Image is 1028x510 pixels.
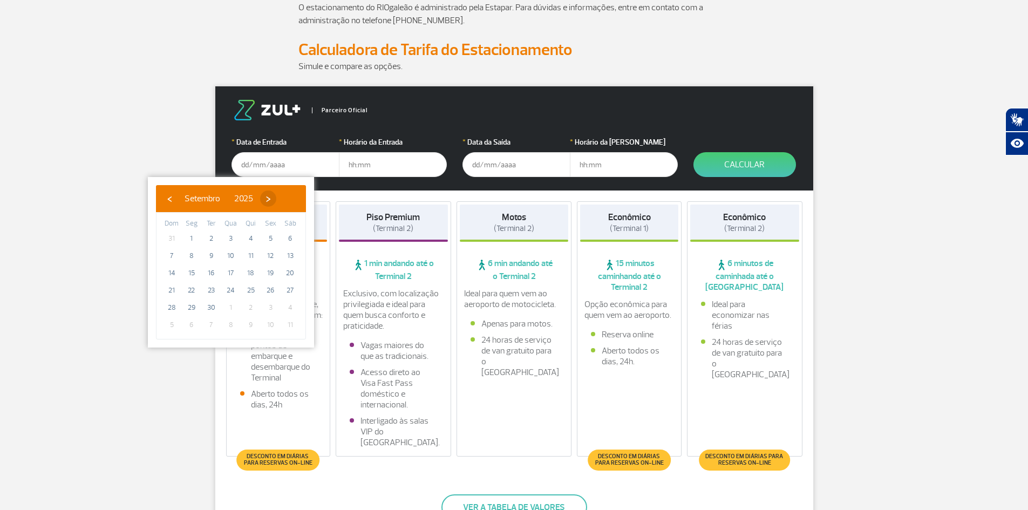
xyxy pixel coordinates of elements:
p: Ideal para quem vem ao aeroporto de motocicleta. [464,288,564,310]
th: weekday [280,218,300,230]
span: 6 [183,316,200,334]
span: 1 min andando até o Terminal 2 [339,258,448,282]
span: 16 [202,264,220,282]
span: 2025 [234,193,253,204]
div: Plugin de acessibilidade da Hand Talk. [1005,108,1028,155]
span: 17 [222,264,240,282]
span: 3 [262,299,279,316]
span: 28 [163,299,180,316]
span: 13 [282,247,299,264]
span: 19 [262,264,279,282]
th: weekday [221,218,241,230]
span: 30 [202,299,220,316]
button: 2025 [227,191,260,207]
img: logo-zul.png [232,100,303,120]
h2: Calculadora de Tarifa do Estacionamento [298,40,730,60]
th: weekday [261,218,281,230]
th: weekday [182,218,202,230]
span: Desconto em diárias para reservas on-line [593,453,665,466]
button: Setembro [178,191,227,207]
span: 11 [282,316,299,334]
span: 9 [242,316,260,334]
label: Horário da Entrada [339,137,447,148]
span: Parceiro Oficial [312,107,367,113]
span: 21 [163,282,180,299]
li: Reserva online [591,329,668,340]
span: 4 [282,299,299,316]
bs-datepicker-container: calendar [148,177,314,348]
p: Simule e compare as opções. [298,60,730,73]
span: 29 [183,299,200,316]
span: 24 [222,282,240,299]
strong: Econômico [723,212,766,223]
span: 6 minutos de caminhada até o [GEOGRAPHIC_DATA] [690,258,799,293]
li: 24 horas de serviço de van gratuito para o [GEOGRAPHIC_DATA] [471,335,558,378]
button: ‹ [161,191,178,207]
span: 7 [163,247,180,264]
p: O estacionamento do RIOgaleão é administrado pela Estapar. Para dúvidas e informações, entre em c... [298,1,730,27]
span: 8 [183,247,200,264]
span: 4 [242,230,260,247]
span: 10 [222,247,240,264]
span: (Terminal 2) [724,223,765,234]
span: 20 [282,264,299,282]
input: hh:mm [570,152,678,177]
strong: Motos [502,212,526,223]
span: 27 [282,282,299,299]
li: Vagas maiores do que as tradicionais. [350,340,437,362]
span: 2 [202,230,220,247]
li: Fácil acesso aos pontos de embarque e desembarque do Terminal [240,329,317,383]
span: Desconto em diárias para reservas on-line [242,453,314,466]
span: 26 [262,282,279,299]
input: dd/mm/aaaa [462,152,570,177]
li: Apenas para motos. [471,318,558,329]
th: weekday [241,218,261,230]
span: 22 [183,282,200,299]
span: 6 [282,230,299,247]
strong: Econômico [608,212,651,223]
span: 9 [202,247,220,264]
p: Opção econômica para quem vem ao aeroporto. [584,299,674,321]
span: (Terminal 2) [494,223,534,234]
span: Setembro [185,193,220,204]
li: 24 horas de serviço de van gratuito para o [GEOGRAPHIC_DATA] [701,337,788,380]
li: Interligado às salas VIP do [GEOGRAPHIC_DATA]. [350,416,437,448]
label: Data de Entrada [232,137,339,148]
span: 1 [183,230,200,247]
li: Ideal para economizar nas férias [701,299,788,331]
span: 6 min andando até o Terminal 2 [460,258,569,282]
span: Desconto em diárias para reservas on-line [704,453,785,466]
strong: Piso Premium [366,212,420,223]
label: Data da Saída [462,137,570,148]
bs-datepicker-navigation-view: ​ ​ ​ [161,192,276,202]
li: Aberto todos os dias, 24h. [591,345,668,367]
span: 1 [222,299,240,316]
p: Exclusivo, com localização privilegiada e ideal para quem busca conforto e praticidade. [343,288,444,331]
span: 14 [163,264,180,282]
span: 5 [262,230,279,247]
span: 10 [262,316,279,334]
span: 15 [183,264,200,282]
button: › [260,191,276,207]
input: dd/mm/aaaa [232,152,339,177]
span: 8 [222,316,240,334]
th: weekday [201,218,221,230]
span: 11 [242,247,260,264]
span: 31 [163,230,180,247]
span: 3 [222,230,240,247]
span: 18 [242,264,260,282]
label: Horário da [PERSON_NAME] [570,137,678,148]
button: Calcular [693,152,796,177]
span: 5 [163,316,180,334]
span: 25 [242,282,260,299]
input: hh:mm [339,152,447,177]
span: 12 [262,247,279,264]
span: 2 [242,299,260,316]
span: 15 minutos caminhando até o Terminal 2 [580,258,678,293]
button: Abrir tradutor de língua de sinais. [1005,108,1028,132]
span: (Terminal 1) [610,223,649,234]
span: 23 [202,282,220,299]
th: weekday [162,218,182,230]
